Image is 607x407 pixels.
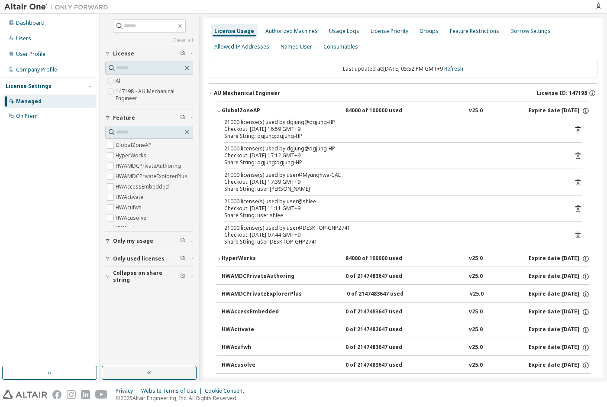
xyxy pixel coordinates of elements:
[345,344,423,352] div: 0 of 2147483647 used
[180,50,185,57] span: Clear filter
[224,133,561,140] div: Share String: dgjung:dgjung-HP
[116,76,123,86] label: All
[113,270,180,283] span: Collapse on share string
[537,90,587,97] span: License ID: 147198
[222,290,302,298] div: HWAMDCPrivateExplorerPlus
[469,344,483,352] div: v25.0
[469,361,483,369] div: v25.0
[224,159,561,166] div: Share String: dgjung:dgjung-HP
[224,152,561,159] div: Checkout: [DATE] 17:12 GMT+9
[224,238,561,245] div: Share String: user:DESKTOP-GHP2741
[529,290,590,298] div: Expire date: [DATE]
[116,140,153,150] label: GlobalZoneAP
[529,273,590,280] div: Expire date: [DATE]
[345,326,423,334] div: 0 of 2147483647 used
[224,198,561,205] div: 21000 license(s) used by user@shlee
[420,28,439,35] div: Groups
[67,390,76,399] img: instagram.svg
[345,308,423,316] div: 0 of 2147483647 used
[224,172,561,179] div: 21000 license(s) used by user@Myunghwa-CAE
[81,390,90,399] img: linkedin.svg
[113,255,165,262] span: Only used licenses
[52,390,61,399] img: facebook.svg
[205,387,249,394] div: Cookie Consent
[6,83,52,90] div: License Settings
[16,113,38,120] div: On Prem
[529,361,590,369] div: Expire date: [DATE]
[105,108,193,127] button: Feature
[222,267,590,286] button: HWAMDCPrivateAuthoring0 of 2147483647 usedv25.0Expire date:[DATE]
[224,212,561,219] div: Share String: user:shlee
[224,119,561,126] div: 21000 license(s) used by dgjung@dgjung-HP
[470,290,484,298] div: v25.0
[116,182,171,192] label: HWAccessEmbedded
[469,326,483,334] div: v25.0
[345,255,423,263] div: 84000 of 100000 used
[345,107,423,115] div: 84000 of 100000 used
[116,171,189,182] label: HWAMDCPrivateExplorerPlus
[281,43,312,50] div: Named User
[222,303,590,322] button: HWAccessEmbedded0 of 2147483647 usedv25.0Expire date:[DATE]
[116,387,141,394] div: Privacy
[329,28,359,35] div: Usage Logs
[4,3,113,11] img: Altair One
[222,308,300,316] div: HWAccessEmbedded
[444,65,463,72] a: Refresh
[214,43,269,50] div: Allowed IP Addresses
[224,225,561,231] div: 21000 license(s) used by user@DESKTOP-GHP2741
[224,179,561,186] div: Checkout: [DATE] 17:39 GMT+9
[116,213,148,223] label: HWAcusolve
[529,326,590,334] div: Expire date: [DATE]
[105,44,193,63] button: License
[222,326,300,334] div: HWActivate
[469,255,483,263] div: v25.0
[265,28,318,35] div: Authorized Machines
[224,205,561,212] div: Checkout: [DATE] 11:11 GMT+9
[469,107,483,115] div: v25.0
[345,273,423,280] div: 0 of 2147483647 used
[222,361,300,369] div: HWAcusolve
[510,28,551,35] div: Borrow Settings
[209,84,597,103] button: AU Mechanical EngineerLicense ID: 147198
[222,255,300,263] div: HyperWorks
[214,28,254,35] div: License Usage
[180,238,185,244] span: Clear filter
[105,231,193,251] button: Only my usage
[116,202,143,213] label: HWAcufwh
[347,290,425,298] div: 0 of 2147483647 used
[16,20,45,26] div: Dashboard
[323,43,358,50] div: Consumables
[469,273,483,280] div: v25.0
[214,90,280,97] div: AU Mechanical Engineer
[141,387,205,394] div: Website Terms of Use
[529,308,590,316] div: Expire date: [DATE]
[113,50,134,57] span: License
[16,98,42,105] div: Managed
[116,223,147,234] label: HWAcutrace
[216,101,590,120] button: GlobalZoneAP84000 of 100000 usedv25.0Expire date:[DATE]
[222,356,590,375] button: HWAcusolve0 of 2147483647 usedv25.0Expire date:[DATE]
[95,390,108,399] img: youtube.svg
[222,374,590,393] button: HWAcutrace0 of 2147483647 usedv25.0Expire date:[DATE]
[209,60,597,78] div: Last updated at: [DATE] 05:52 PM GMT+9
[3,390,47,399] img: altair_logo.svg
[116,150,148,161] label: HyperWorks
[113,114,135,121] span: Feature
[222,344,300,352] div: HWAcufwh
[450,28,499,35] div: Feature Restrictions
[222,107,300,115] div: GlobalZoneAP
[224,145,561,152] div: 21000 license(s) used by dgjung@dgjung-HP
[222,320,590,339] button: HWActivate0 of 2147483647 usedv25.0Expire date:[DATE]
[529,255,590,263] div: Expire date: [DATE]
[529,107,590,115] div: Expire date: [DATE]
[222,338,590,357] button: HWAcufwh0 of 2147483647 usedv25.0Expire date:[DATE]
[116,161,183,171] label: HWAMDCPrivateAuthoring
[116,86,193,104] label: 147198 - AU Mechanical Engineer
[116,192,145,202] label: HWActivate
[105,267,193,286] button: Collapse on share string
[222,273,300,280] div: HWAMDCPrivateAuthoring
[16,51,45,58] div: User Profile
[224,126,561,133] div: Checkout: [DATE] 16:59 GMT+9
[16,35,31,42] div: Users
[180,273,185,280] span: Clear filter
